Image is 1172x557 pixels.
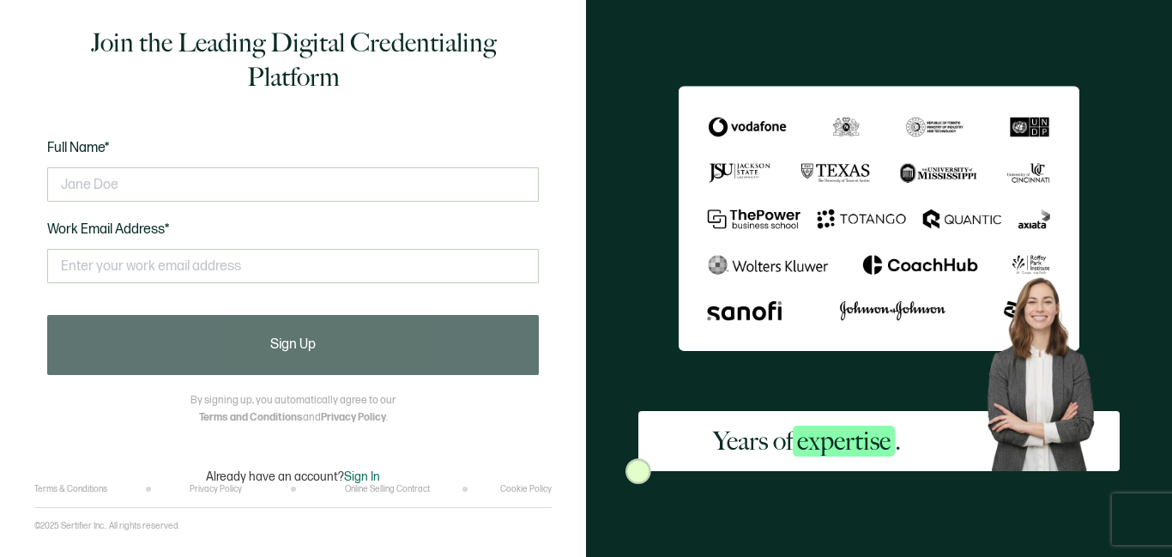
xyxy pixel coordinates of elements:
[713,424,901,458] h2: Years of .
[976,268,1120,470] img: Sertifier Signup - Years of <span class="strong-h">expertise</span>. Hero
[47,26,539,94] h1: Join the Leading Digital Credentialing Platform
[206,469,380,484] p: Already have an account?
[190,484,242,494] a: Privacy Policy
[625,458,651,484] img: Sertifier Signup
[34,521,180,531] p: ©2025 Sertifier Inc.. All rights reserved.
[270,338,316,352] span: Sign Up
[500,484,552,494] a: Cookie Policy
[47,249,539,283] input: Enter your work email address
[321,411,386,424] a: Privacy Policy
[793,426,895,457] span: expertise
[34,484,107,494] a: Terms & Conditions
[345,484,430,494] a: Online Selling Contract
[47,315,539,375] button: Sign Up
[679,86,1079,350] img: Sertifier Signup - Years of <span class="strong-h">expertise</span>.
[47,167,539,202] input: Jane Doe
[190,392,396,427] p: By signing up, you automatically agree to our and .
[344,469,380,484] span: Sign In
[47,140,110,156] span: Full Name*
[199,411,303,424] a: Terms and Conditions
[47,221,170,238] span: Work Email Address*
